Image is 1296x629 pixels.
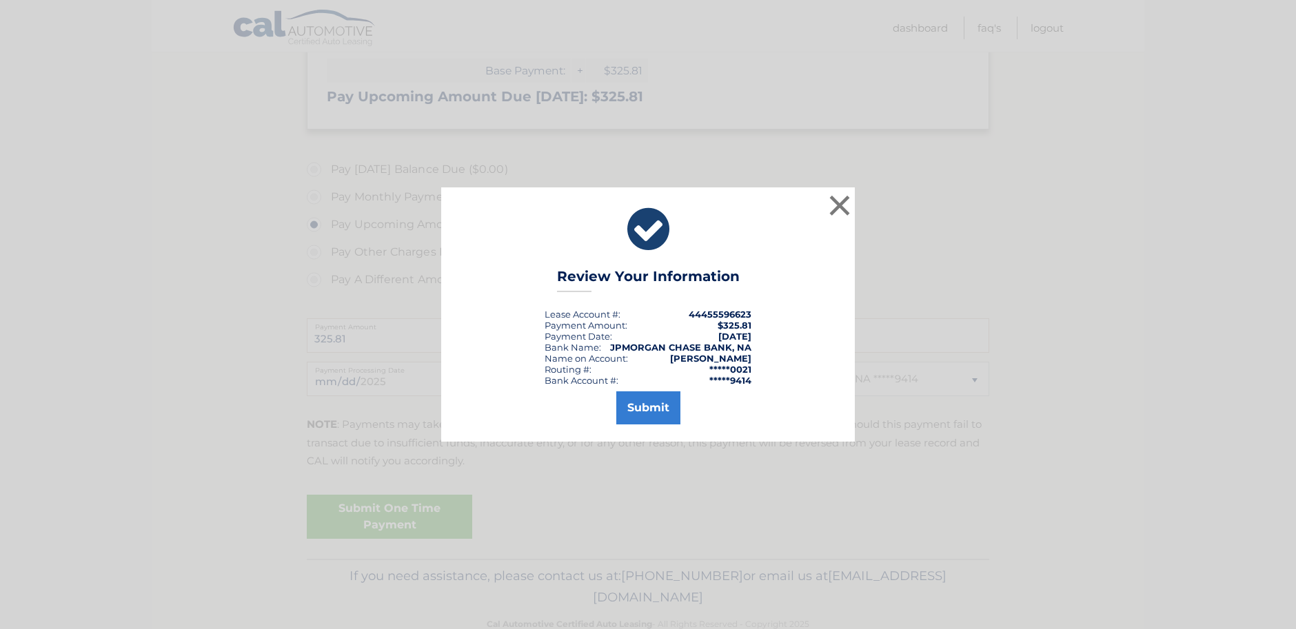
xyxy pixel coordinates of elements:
[718,331,751,342] span: [DATE]
[616,391,680,424] button: Submit
[826,192,853,219] button: ×
[545,320,627,331] div: Payment Amount:
[545,375,618,386] div: Bank Account #:
[545,353,628,364] div: Name on Account:
[545,331,610,342] span: Payment Date
[689,309,751,320] strong: 44455596623
[670,353,751,364] strong: [PERSON_NAME]
[545,309,620,320] div: Lease Account #:
[557,268,740,292] h3: Review Your Information
[545,342,601,353] div: Bank Name:
[545,331,612,342] div: :
[718,320,751,331] span: $325.81
[610,342,751,353] strong: JPMORGAN CHASE BANK, NA
[545,364,591,375] div: Routing #:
